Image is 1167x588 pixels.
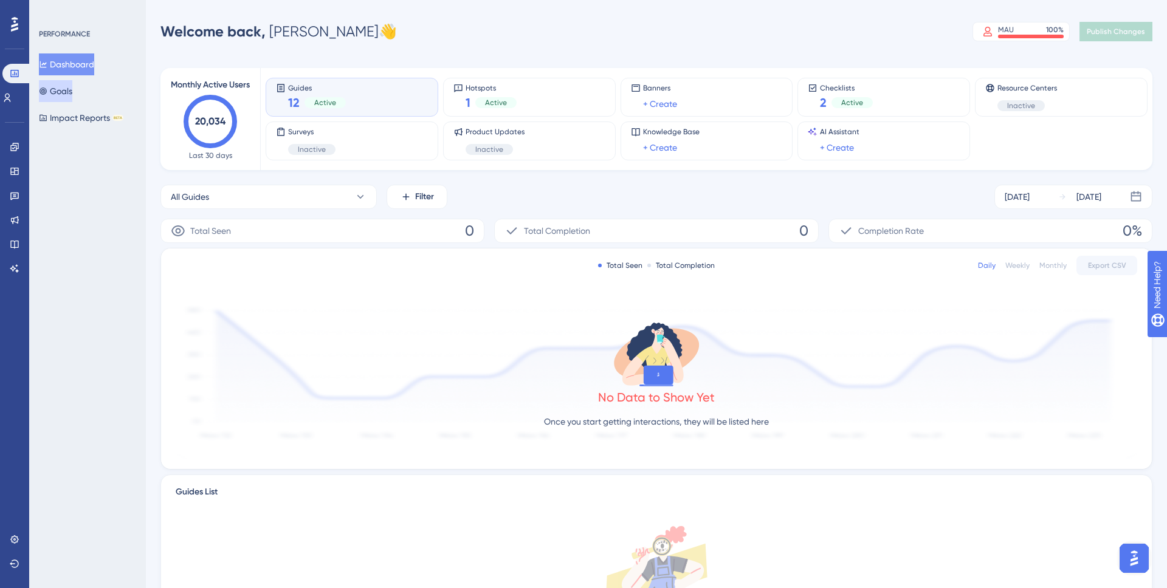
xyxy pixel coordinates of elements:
[112,115,123,121] div: BETA
[39,53,94,75] button: Dashboard
[1123,221,1142,241] span: 0%
[643,140,677,155] a: + Create
[466,83,517,92] span: Hotspots
[858,224,924,238] span: Completion Rate
[176,485,218,507] span: Guides List
[643,127,700,137] span: Knowledge Base
[387,185,447,209] button: Filter
[997,83,1057,93] span: Resource Centers
[171,190,209,204] span: All Guides
[799,221,808,241] span: 0
[820,140,854,155] a: + Create
[820,127,859,137] span: AI Assistant
[485,98,507,108] span: Active
[1079,22,1152,41] button: Publish Changes
[465,221,474,241] span: 0
[1005,261,1030,270] div: Weekly
[1116,540,1152,576] iframe: UserGuiding AI Assistant Launcher
[647,261,715,270] div: Total Completion
[195,115,226,127] text: 20,034
[298,145,326,154] span: Inactive
[171,78,250,92] span: Monthly Active Users
[820,94,827,111] span: 2
[466,94,470,111] span: 1
[160,185,377,209] button: All Guides
[643,83,677,93] span: Banners
[39,80,72,102] button: Goals
[998,25,1014,35] div: MAU
[598,389,715,406] div: No Data to Show Yet
[1088,261,1126,270] span: Export CSV
[39,107,123,129] button: Impact ReportsBETA
[475,145,503,154] span: Inactive
[189,151,232,160] span: Last 30 days
[1046,25,1064,35] div: 100 %
[524,224,590,238] span: Total Completion
[160,22,266,40] span: Welcome back,
[288,94,300,111] span: 12
[1007,101,1035,111] span: Inactive
[841,98,863,108] span: Active
[820,83,873,92] span: Checklists
[643,97,677,111] a: + Create
[978,261,996,270] div: Daily
[288,83,346,92] span: Guides
[1076,256,1137,275] button: Export CSV
[39,29,90,39] div: PERFORMANCE
[1087,27,1145,36] span: Publish Changes
[466,127,525,137] span: Product Updates
[190,224,231,238] span: Total Seen
[288,127,336,137] span: Surveys
[415,190,434,204] span: Filter
[160,22,397,41] div: [PERSON_NAME] 👋
[1076,190,1101,204] div: [DATE]
[544,414,769,429] p: Once you start getting interactions, they will be listed here
[1039,261,1067,270] div: Monthly
[598,261,642,270] div: Total Seen
[1005,190,1030,204] div: [DATE]
[29,3,76,18] span: Need Help?
[314,98,336,108] span: Active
